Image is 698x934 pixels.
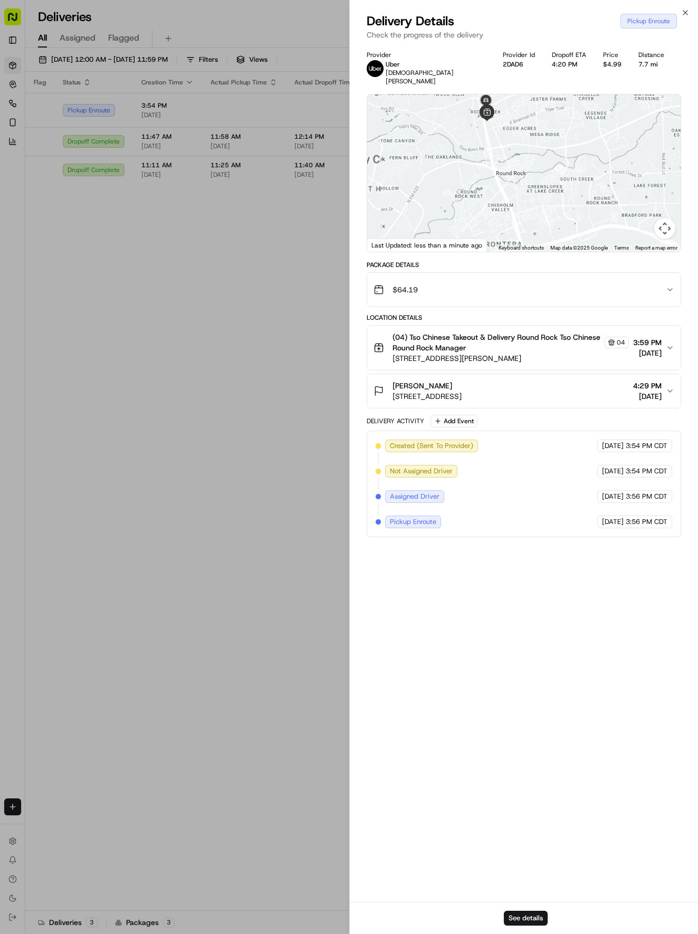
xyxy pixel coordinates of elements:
[151,164,173,172] span: [DATE]
[367,326,681,370] button: (04) Tso Chinese Takeout & Delivery Round Rock Tso Chinese Round Rock Manager04[STREET_ADDRESS][P...
[85,203,174,222] a: 💻API Documentation
[367,60,384,77] img: uber-new-logo.jpeg
[74,233,128,241] a: Powered byPylon
[367,51,486,59] div: Provider
[617,338,625,347] span: 04
[626,492,667,501] span: 3:56 PM CDT
[614,245,629,251] a: Terms (opens in new tab)
[504,911,548,926] button: See details
[393,391,462,402] span: [STREET_ADDRESS]
[393,332,603,353] span: (04) Tso Chinese Takeout & Delivery Round Rock Tso Chinese Round Rock Manager
[550,245,608,251] span: Map data ©2025 Google
[390,441,473,451] span: Created (Sent To Provider)
[390,466,453,476] span: Not Assigned Driver
[105,233,128,241] span: Pylon
[367,273,681,307] button: $64.19
[626,466,667,476] span: 3:54 PM CDT
[33,164,144,172] span: [PERSON_NAME] (Assistant Store Manager)
[638,60,664,69] div: 7.7 mi
[654,218,675,239] button: Map camera controls
[638,51,664,59] div: Distance
[47,101,173,111] div: Start new chat
[11,208,19,217] div: 📗
[11,154,27,170] img: Hayden (Assistant Store Manager)
[602,517,624,527] span: [DATE]
[11,11,32,32] img: Nash
[367,374,681,408] button: [PERSON_NAME][STREET_ADDRESS]4:29 PM[DATE]
[367,239,487,252] div: Last Updated: less than a minute ago
[22,101,41,120] img: 9188753566659_6852d8bf1fb38e338040_72.png
[386,60,486,69] p: Uber
[179,104,192,117] button: Start new chat
[164,135,192,148] button: See all
[390,492,439,501] span: Assigned Driver
[626,441,667,451] span: 3:54 PM CDT
[503,60,523,69] button: 2DAD6
[633,348,662,358] span: [DATE]
[626,517,667,527] span: 3:56 PM CDT
[633,337,662,348] span: 3:59 PM
[367,30,682,40] p: Check the progress of the delivery
[11,42,192,59] p: Welcome 👋
[100,207,169,218] span: API Documentation
[633,391,662,402] span: [DATE]
[602,466,624,476] span: [DATE]
[603,60,621,69] div: $4.99
[47,111,145,120] div: We're available if you need us!
[367,417,424,425] div: Delivery Activity
[393,353,629,364] span: [STREET_ADDRESS][PERSON_NAME]
[27,68,190,79] input: Got a question? Start typing here...
[367,13,454,30] span: Delivery Details
[370,238,405,252] a: Open this area in Google Maps (opens a new window)
[390,517,436,527] span: Pickup Enroute
[11,137,71,146] div: Past conversations
[503,51,535,59] div: Provider Id
[370,238,405,252] img: Google
[393,284,418,295] span: $64.19
[146,164,149,172] span: •
[393,380,452,391] span: [PERSON_NAME]
[602,441,624,451] span: [DATE]
[386,69,454,85] span: [DEMOGRAPHIC_DATA][PERSON_NAME]
[431,415,477,427] button: Add Event
[6,203,85,222] a: 📗Knowledge Base
[552,60,586,69] div: 4:20 PM
[635,245,677,251] a: Report a map error
[633,380,662,391] span: 4:29 PM
[603,51,621,59] div: Price
[367,261,682,269] div: Package Details
[89,208,98,217] div: 💻
[367,313,682,322] div: Location Details
[11,101,30,120] img: 1736555255976-a54dd68f-1ca7-489b-9aae-adbdc363a1c4
[21,207,81,218] span: Knowledge Base
[552,51,586,59] div: Dropoff ETA
[602,492,624,501] span: [DATE]
[499,244,544,252] button: Keyboard shortcuts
